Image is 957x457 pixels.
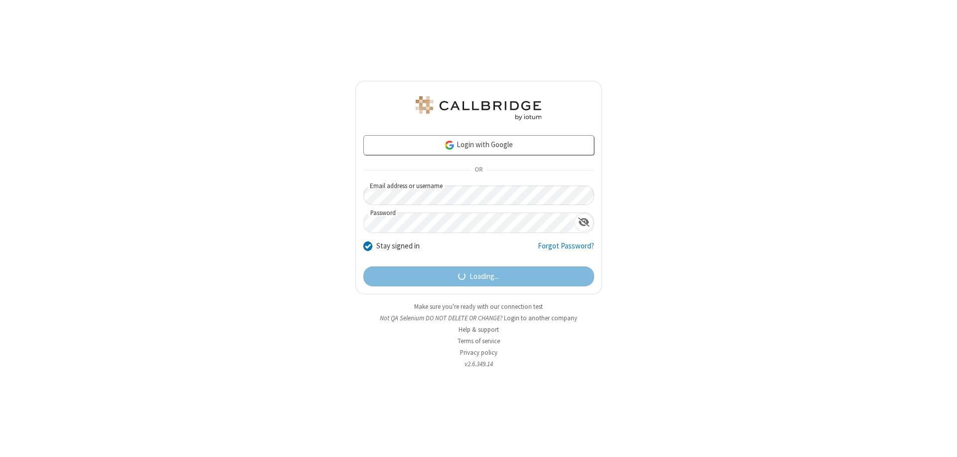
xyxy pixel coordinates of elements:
img: google-icon.png [444,140,455,151]
span: OR [471,164,486,178]
button: Login to another company [504,313,577,323]
a: Help & support [459,325,499,334]
li: v2.6.349.14 [355,359,602,369]
label: Stay signed in [376,240,420,252]
div: Show password [574,213,594,231]
a: Forgot Password? [538,240,594,259]
a: Terms of service [458,337,500,345]
input: Password [364,213,574,232]
a: Privacy policy [460,348,497,357]
span: Loading... [470,271,499,282]
a: Make sure you're ready with our connection test [414,302,543,311]
img: QA Selenium DO NOT DELETE OR CHANGE [414,96,543,120]
li: Not QA Selenium DO NOT DELETE OR CHANGE? [355,313,602,323]
a: Login with Google [363,135,594,155]
button: Loading... [363,266,594,286]
input: Email address or username [363,186,594,205]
